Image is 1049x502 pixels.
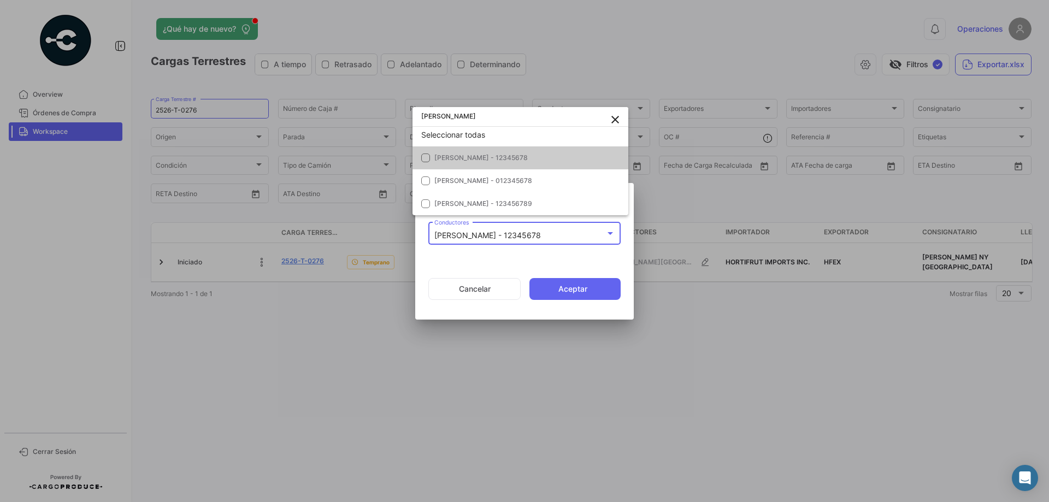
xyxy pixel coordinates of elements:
span: [PERSON_NAME] - 12345678 [434,153,528,162]
span: [PERSON_NAME] - 123456789 [434,199,532,208]
input: dropdown search [412,107,628,126]
div: Seleccionar todas [412,123,628,146]
span: [PERSON_NAME] - 012345678 [434,176,532,185]
div: Abrir Intercom Messenger [1012,465,1038,491]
